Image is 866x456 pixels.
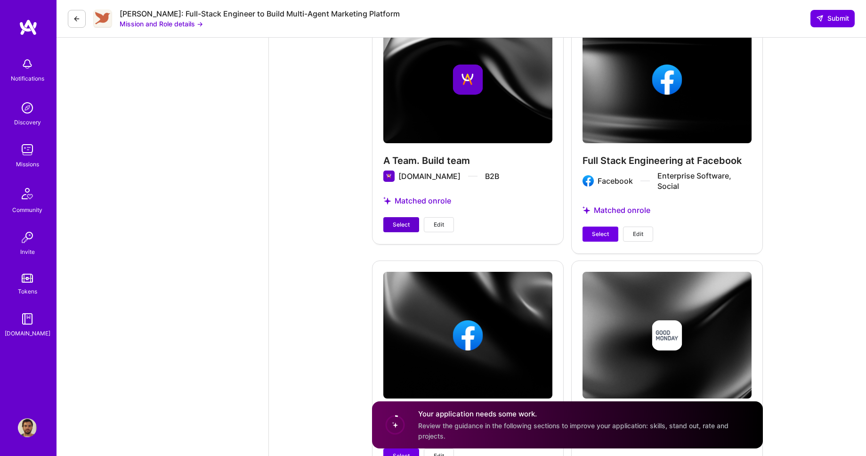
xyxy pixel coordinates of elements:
[418,422,728,440] span: Review the guidance in the following sections to improve your application: skills, stand out, rat...
[623,227,653,242] button: Edit
[16,182,39,205] img: Community
[16,418,39,437] a: User Avatar
[418,409,752,419] h4: Your application needs some work.
[383,217,419,232] button: Select
[592,230,609,238] span: Select
[120,19,203,29] button: Mission and Role details →
[120,9,400,19] div: [PERSON_NAME]: Full-Stack Engineer to Build Multi-Agent Marketing Platform
[816,14,849,23] span: Submit
[19,19,38,36] img: logo
[14,117,41,127] div: Discovery
[18,228,37,247] img: Invite
[18,55,37,73] img: bell
[424,217,454,232] button: Edit
[18,418,37,437] img: User Avatar
[434,220,444,229] span: Edit
[583,227,618,242] button: Select
[73,15,81,23] i: icon LeftArrowDark
[18,286,37,296] div: Tokens
[18,140,37,159] img: teamwork
[18,98,37,117] img: discovery
[393,220,410,229] span: Select
[20,247,35,257] div: Invite
[11,73,44,83] div: Notifications
[5,328,50,338] div: [DOMAIN_NAME]
[816,15,824,22] i: icon SendLight
[18,309,37,328] img: guide book
[633,230,643,238] span: Edit
[22,274,33,283] img: tokens
[16,159,39,169] div: Missions
[93,9,112,28] img: Company Logo
[12,205,42,215] div: Community
[810,10,855,27] button: Submit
